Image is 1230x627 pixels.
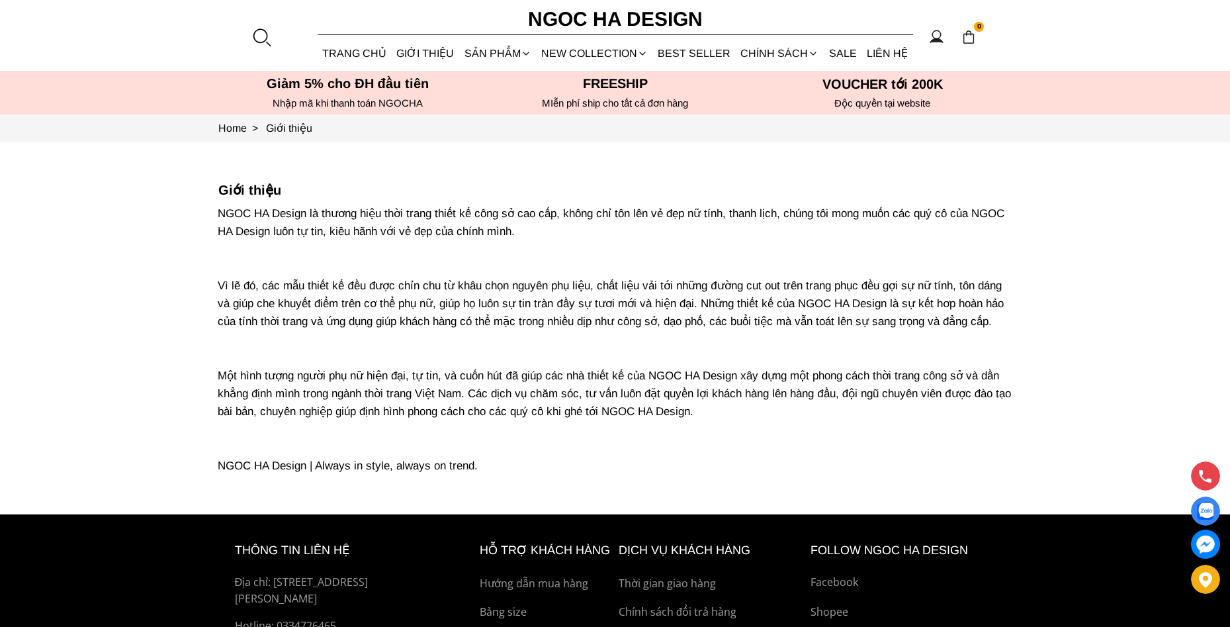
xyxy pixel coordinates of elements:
h6: Follow ngoc ha Design [811,541,996,560]
a: GIỚI THIỆU [392,36,459,71]
font: Giảm 5% cho ĐH đầu tiên [267,76,429,91]
div: SẢN PHẨM [459,36,536,71]
a: Chính sách đổi trả hàng [619,604,804,621]
a: messenger [1191,530,1220,559]
a: NEW COLLECTION [536,36,652,71]
h6: hỗ trợ khách hàng [480,541,612,560]
font: Freeship [583,76,648,91]
a: TRANG CHỦ [318,36,392,71]
a: Link to Home [218,122,266,134]
a: Hướng dẫn mua hàng [480,575,612,593]
h6: Dịch vụ khách hàng [619,541,804,560]
p: NGOC HA Design là thương hiệu thời trang thiết kế công sở cao cấp, không chỉ tôn lên vẻ đẹp nữ tí... [218,205,1012,475]
span: > [247,122,263,134]
a: BEST SELLER [653,36,736,71]
span: 0 [974,22,985,32]
img: Display image [1197,503,1213,520]
h6: thông tin liên hệ [235,541,449,560]
a: Facebook [811,574,996,591]
font: Nhập mã khi thanh toán NGOCHA [273,97,423,109]
a: Thời gian giao hàng [619,575,804,593]
img: img-CART-ICON-ksit0nf1 [961,30,976,44]
a: Shopee [811,604,996,621]
a: SALE [824,36,861,71]
h6: Độc quyền tại website [753,97,1012,109]
a: Ngoc Ha Design [516,3,715,35]
a: Link to Giới thiệu [266,122,312,134]
h5: VOUCHER tới 200K [753,76,1012,92]
div: Chính sách [736,36,824,71]
a: Display image [1191,497,1220,526]
a: LIÊN HỆ [861,36,912,71]
a: Bảng size [480,604,612,621]
h6: MIễn phí ship cho tất cả đơn hàng [486,97,745,109]
h5: Giới thiệu [218,182,1012,198]
p: Địa chỉ: [STREET_ADDRESS][PERSON_NAME] [235,574,449,608]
